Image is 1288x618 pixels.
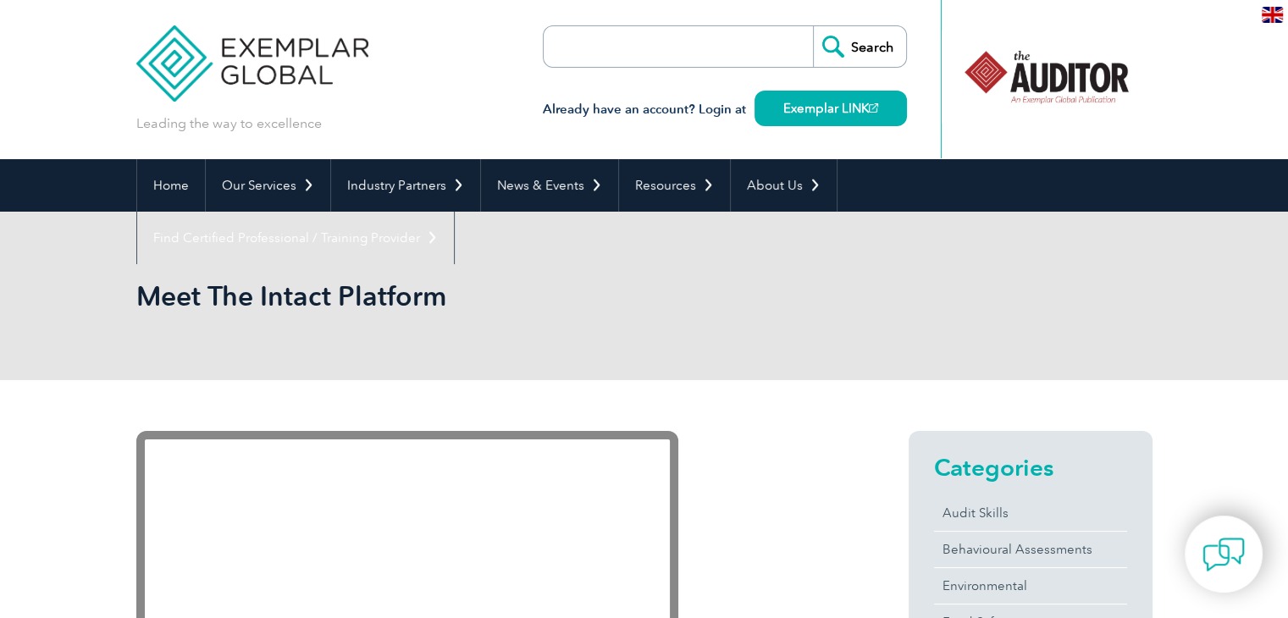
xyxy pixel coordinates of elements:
[331,159,480,212] a: Industry Partners
[137,159,205,212] a: Home
[543,99,907,120] h3: Already have an account? Login at
[137,212,454,264] a: Find Certified Professional / Training Provider
[934,454,1127,481] h2: Categories
[1262,7,1283,23] img: en
[934,532,1127,567] a: Behavioural Assessments
[813,26,906,67] input: Search
[481,159,618,212] a: News & Events
[136,279,787,312] h1: Meet The Intact Platform
[136,114,322,133] p: Leading the way to excellence
[934,568,1127,604] a: Environmental
[934,495,1127,531] a: Audit Skills
[755,91,907,126] a: Exemplar LINK
[619,159,730,212] a: Resources
[1202,533,1245,576] img: contact-chat.png
[731,159,837,212] a: About Us
[206,159,330,212] a: Our Services
[869,103,878,113] img: open_square.png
